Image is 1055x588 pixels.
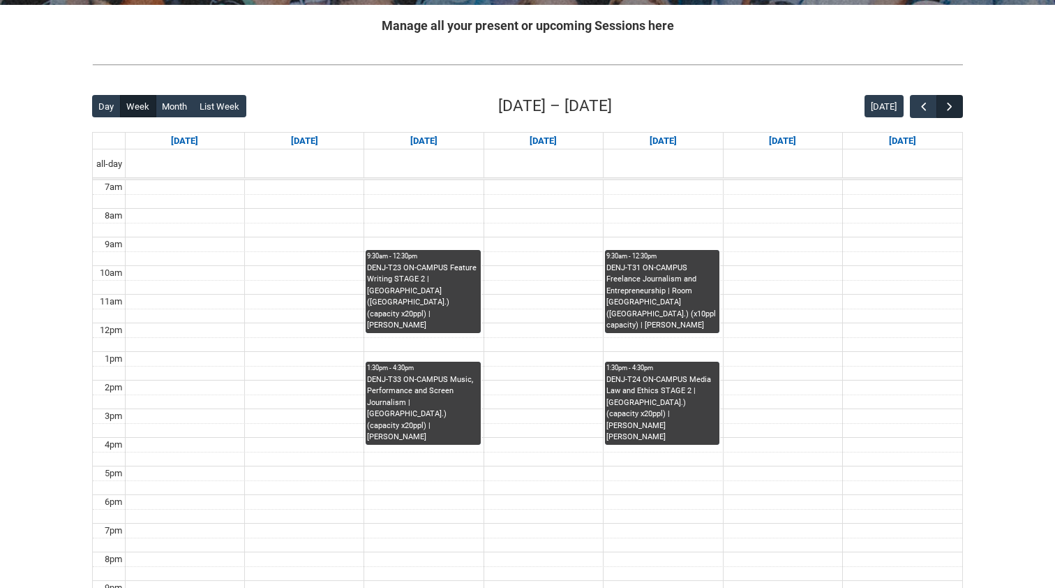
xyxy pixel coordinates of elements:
a: Go to September 15, 2025 [288,133,321,149]
h2: Manage all your present or upcoming Sessions here [92,16,963,35]
div: 12pm [97,323,125,337]
button: Previous Week [910,95,936,118]
button: Next Week [936,95,963,118]
div: 6pm [102,495,125,509]
a: Go to September 19, 2025 [766,133,799,149]
div: DENJ-T31 ON-CAMPUS Freelance Journalism and Entrepreneurship | Room [GEOGRAPHIC_DATA] ([GEOGRAPHI... [606,263,718,333]
button: Month [156,95,194,117]
button: Week [120,95,156,117]
div: 1:30pm - 4:30pm [367,363,479,373]
a: Go to September 18, 2025 [647,133,680,149]
div: 2pm [102,381,125,395]
div: 8am [102,209,125,223]
div: DENJ-T33 ON-CAMPUS Music, Performance and Screen Journalism | [GEOGRAPHIC_DATA].) (capacity x20pp... [367,374,479,445]
div: 3pm [102,409,125,423]
a: Go to September 16, 2025 [407,133,440,149]
div: 4pm [102,438,125,452]
div: 8pm [102,552,125,566]
div: 9:30am - 12:30pm [606,251,718,261]
a: Go to September 17, 2025 [527,133,560,149]
h2: [DATE] – [DATE] [498,94,612,118]
div: DENJ-T24 ON-CAMPUS Media Law and Ethics STAGE 2 | [GEOGRAPHIC_DATA].) (capacity x20ppl) | [PERSON... [606,374,718,443]
span: all-day [93,157,125,171]
div: 7pm [102,524,125,538]
div: 9:30am - 12:30pm [367,251,479,261]
a: Go to September 20, 2025 [886,133,919,149]
div: 11am [97,295,125,309]
div: DENJ-T23 ON-CAMPUS Feature Writing STAGE 2 | [GEOGRAPHIC_DATA] ([GEOGRAPHIC_DATA].) (capacity x20... [367,263,479,333]
div: 5pm [102,466,125,480]
button: Day [92,95,121,117]
a: Go to September 14, 2025 [168,133,201,149]
div: 1pm [102,352,125,366]
button: List Week [193,95,246,117]
button: [DATE] [865,95,904,117]
div: 7am [102,180,125,194]
div: 9am [102,237,125,251]
img: REDU_GREY_LINE [92,57,963,72]
div: 1:30pm - 4:30pm [606,363,718,373]
div: 10am [97,266,125,280]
